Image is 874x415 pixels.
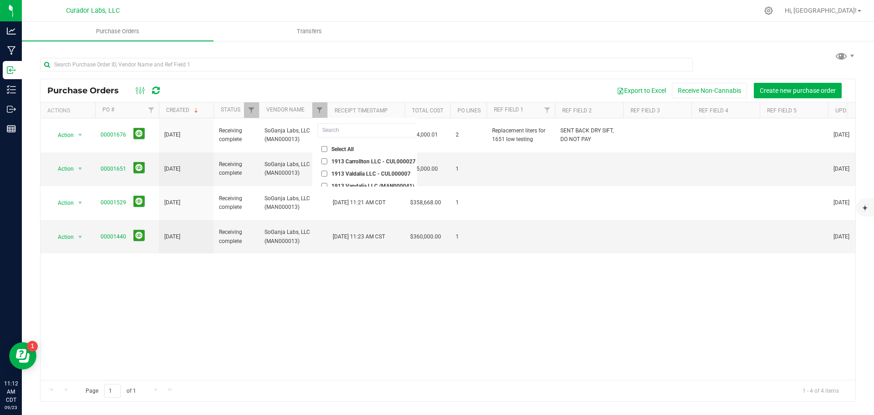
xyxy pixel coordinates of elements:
[410,198,441,207] span: $358,668.00
[331,183,414,189] span: 1913 Vandalia LLC (MAN000041)
[457,107,481,114] a: PO Lines
[7,26,16,35] inline-svg: Analytics
[75,197,86,209] span: select
[410,131,438,139] span: $24,000.01
[75,129,86,142] span: select
[410,165,438,173] span: $85,000.00
[221,106,240,113] a: Status
[104,384,121,398] input: 1
[318,124,442,137] input: Search
[102,106,114,113] a: PO #
[763,6,774,15] div: Manage settings
[40,58,693,71] input: Search Purchase Order ID, Vendor Name and Ref Field 1
[540,102,555,118] a: Filter
[333,198,386,207] span: [DATE] 11:21 AM CDT
[494,106,523,113] a: Ref Field 1
[164,198,180,207] span: [DATE]
[321,183,327,189] input: 1913 Vandalia LLC (MAN000041)
[101,199,126,206] a: 00001529
[7,46,16,55] inline-svg: Manufacturing
[795,384,846,398] span: 1 - 4 of 4 items
[47,86,128,96] span: Purchase Orders
[410,233,441,241] span: $360,000.00
[219,228,254,245] span: Receiving complete
[321,146,327,152] input: Select All
[412,107,443,114] a: Total Cost
[699,107,728,114] a: Ref Field 4
[785,7,857,14] span: Hi, [GEOGRAPHIC_DATA]!
[456,131,481,139] span: 2
[321,158,327,164] input: 1913 Carrollton LLC - CUL000027
[264,127,322,144] span: SoGanja Labs, LLC (MAN000013)
[492,127,549,144] span: Replacement liters for 1651 low testing
[331,147,354,152] span: Select All
[833,233,849,241] span: [DATE]
[456,233,481,241] span: 1
[4,404,18,411] p: 09/23
[611,83,672,98] button: Export to Excel
[164,131,180,139] span: [DATE]
[7,105,16,114] inline-svg: Outbound
[835,107,859,114] a: Updated
[22,22,213,41] a: Purchase Orders
[75,231,86,243] span: select
[672,83,747,98] button: Receive Non-Cannabis
[219,160,254,177] span: Receiving complete
[7,85,16,94] inline-svg: Inventory
[101,132,126,138] a: 00001676
[264,194,322,212] span: SoGanja Labs, LLC (MAN000013)
[50,231,74,243] span: Action
[335,107,388,114] a: Receipt Timestamp
[760,87,836,94] span: Create new purchase order
[321,171,327,177] input: 1913 Valdalia LLC - CUL000007
[166,107,200,113] a: Created
[50,162,74,175] span: Action
[101,166,126,172] a: 00001651
[144,102,159,118] a: Filter
[266,106,305,113] a: Vendor Name
[833,165,849,173] span: [DATE]
[630,107,660,114] a: Ref Field 3
[331,159,416,164] span: 1913 Carrollton LLC - CUL000027
[264,160,322,177] span: SoGanja Labs, LLC (MAN000013)
[101,233,126,240] a: 00001440
[27,341,38,352] iframe: Resource center unread badge
[312,102,327,118] a: Filter
[75,162,86,175] span: select
[833,131,849,139] span: [DATE]
[7,124,16,133] inline-svg: Reports
[50,197,74,209] span: Action
[560,127,618,144] span: SENT BACK DRY SIFT, DO NOT PAY
[7,66,16,75] inline-svg: Inbound
[456,198,481,207] span: 1
[164,165,180,173] span: [DATE]
[264,228,322,245] span: SoGanja Labs, LLC (MAN000013)
[754,83,842,98] button: Create new purchase order
[78,384,143,398] span: Page of 1
[456,165,481,173] span: 1
[767,107,797,114] a: Ref Field 5
[47,107,91,114] div: Actions
[331,171,411,177] span: 1913 Valdalia LLC - CUL000007
[562,107,592,114] a: Ref Field 2
[9,342,36,369] iframe: Resource center
[4,380,18,404] p: 11:12 AM CDT
[84,27,152,35] span: Purchase Orders
[219,127,254,144] span: Receiving complete
[333,233,385,241] span: [DATE] 11:23 AM CST
[50,129,74,142] span: Action
[285,27,334,35] span: Transfers
[219,194,254,212] span: Receiving complete
[213,22,405,41] a: Transfers
[66,7,120,15] span: Curador Labs, LLC
[244,102,259,118] a: Filter
[164,233,180,241] span: [DATE]
[833,198,849,207] span: [DATE]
